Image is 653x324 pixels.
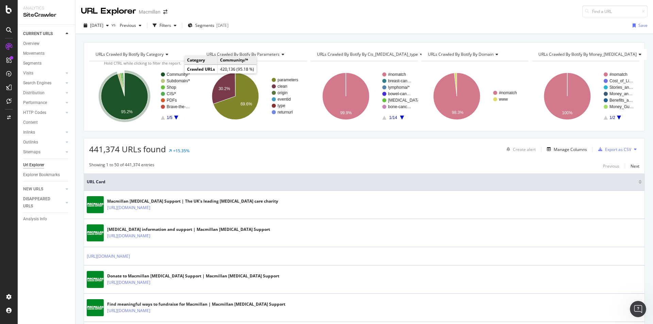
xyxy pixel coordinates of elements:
text: bowel-can… [388,91,411,96]
a: Visits [23,70,64,77]
div: HTTP Codes [23,109,46,116]
div: Segments [23,60,41,67]
a: Analysis Info [23,216,70,223]
div: [DATE] [216,22,229,28]
div: [MEDICAL_DATA] information and support | Macmillan [MEDICAL_DATA] Support [107,226,270,233]
span: Previous [117,22,136,28]
h4: URLs Crawled By Botify By parameters [205,49,301,60]
div: Create alert [513,147,536,152]
text: type [278,103,285,108]
div: NEW URLS [23,186,43,193]
text: 95.2% [121,109,133,114]
a: Url Explorer [23,161,70,169]
div: Inlinks [23,129,35,136]
text: 1/5 [167,115,172,120]
div: Analytics [23,5,70,11]
text: 98.3% [452,110,463,115]
div: URL Explorer [81,5,136,17]
div: Analysis Info [23,216,47,223]
h4: URLs Crawled By Botify By cis_cancer_type [316,49,428,60]
svg: A chart. [421,67,529,126]
button: Next [631,162,639,170]
div: Manage Columns [554,147,587,152]
button: Create alert [504,144,536,155]
button: Filters [150,20,179,31]
span: 2025 Sep. 26th [90,22,103,28]
a: [URL][DOMAIN_NAME] [107,233,150,239]
text: bone-canc… [388,104,411,109]
button: Manage Columns [544,145,587,153]
button: Save [630,20,648,31]
button: Segments[DATE] [185,20,231,31]
span: Segments [195,22,214,28]
text: CIS/* [167,91,176,96]
div: Previous [603,163,619,169]
text: Stories_an… [609,85,633,90]
div: Sitemaps [23,149,40,156]
button: [DATE] [81,20,112,31]
text: 1/14 [389,115,398,120]
a: Content [23,119,70,126]
text: #nomatch [388,72,406,77]
text: Money_an… [609,91,633,96]
img: main image [87,196,104,213]
iframe: Intercom live chat [630,301,646,317]
div: A chart. [89,67,197,126]
a: Movements [23,50,70,57]
div: Performance [23,99,47,106]
img: main image [87,224,104,241]
a: Inlinks [23,129,64,136]
a: Sitemaps [23,149,64,156]
svg: A chart. [200,67,307,126]
div: Search Engines [23,80,51,87]
text: www [499,97,508,102]
h4: URLs Crawled By Botify By money_cancer [537,49,647,60]
h4: URLs Crawled By Botify By category [94,49,190,60]
span: URLs Crawled By Botify By money_[MEDICAL_DATA] [538,51,637,57]
td: Community/* [218,56,257,65]
button: Export as CSV [596,144,631,155]
a: DISAPPEARED URLS [23,195,64,210]
a: Performance [23,99,64,106]
div: A chart. [311,67,418,126]
text: #nomatch [499,90,517,95]
a: [URL][DOMAIN_NAME] [87,253,130,260]
a: Outlinks [23,139,64,146]
div: Visits [23,70,33,77]
text: Subdomain/* [167,79,190,83]
span: URLs Crawled By Botify By parameters [206,51,280,57]
text: 69.6% [240,102,252,106]
div: SiteCrawler [23,11,70,19]
div: Macmillan [139,8,161,15]
svg: A chart. [532,67,639,126]
div: arrow-right-arrow-left [163,10,167,14]
text: returnurl [278,110,293,115]
div: +15.35% [173,148,189,154]
span: 441,374 URLs found [89,143,166,155]
text: Shop [167,85,176,90]
div: Explorer Bookmarks [23,171,60,178]
button: Previous [603,162,619,170]
div: Donate to Macmillan [MEDICAL_DATA] Support | Macmillan [MEDICAL_DATA] Support [107,273,279,279]
span: URL Card [87,179,637,185]
img: main image [87,299,104,316]
h4: URLs Crawled By Botify By domain [426,49,523,60]
span: URLs Crawled By Botify By domain [428,51,493,57]
text: clean [278,84,287,89]
span: vs [112,22,117,28]
div: Find meaningful ways to fundraise for Macmillan | Macmillan [MEDICAL_DATA] Support [107,301,285,307]
text: Benefits_a… [609,98,633,103]
a: [URL][DOMAIN_NAME] [107,204,150,211]
div: Distribution [23,89,45,97]
div: Export as CSV [605,147,631,152]
div: DISAPPEARED URLS [23,195,57,210]
a: CURRENT URLS [23,30,64,37]
text: Community/* [167,72,190,77]
text: Money_Gu… [609,104,634,109]
a: [URL][DOMAIN_NAME] [107,279,150,286]
button: Previous [117,20,144,31]
text: [MEDICAL_DATA]-ca… [388,98,431,103]
text: origin [278,90,287,95]
td: Crawled URLs [185,65,218,74]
